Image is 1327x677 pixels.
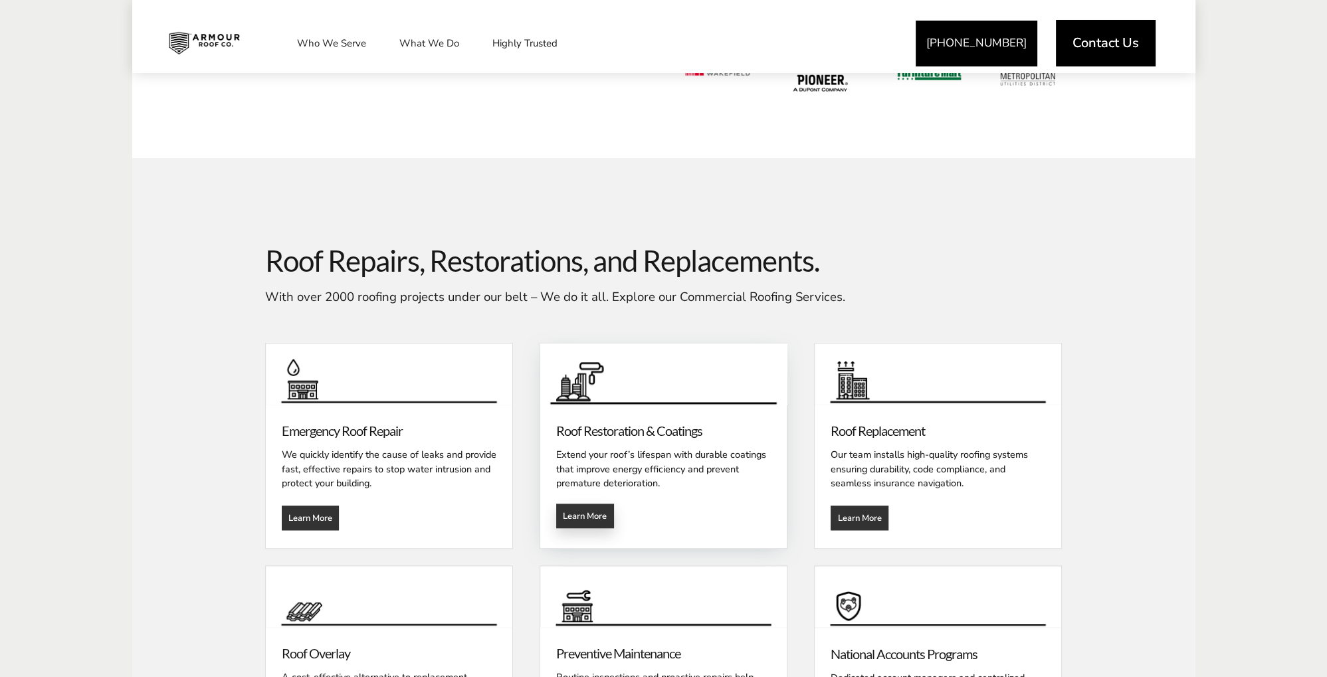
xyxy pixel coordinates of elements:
a: National Accounts Programs [831,646,977,662]
a: [PHONE_NUMBER] [916,21,1037,66]
span: Learn More [288,512,332,523]
span: With over 2000 roofing projects under our belt – We do it all. Explore our Commercial Roofing Ser... [265,288,845,306]
img: Roof Replacement [815,343,1061,405]
a: Contact Us [1056,20,1156,66]
a: Roof Restoration & Coatings [556,423,702,438]
a: Roof Replacement [831,423,925,438]
a: Roof Overlay [282,645,350,661]
a: Learn More [831,506,888,530]
a: Learn More [282,506,340,530]
span: Contact Us [1072,37,1139,50]
img: Industrial and Commercial Roofing Company | Armour Roof Co. [158,27,250,60]
span: Learn More [838,512,882,523]
img: Roof Overlay [266,566,512,627]
a: Preventive Maintenance [556,645,680,661]
a: Emergency Roof Repair [282,423,403,438]
a: What We Do [386,27,472,60]
span: Learn More [563,510,607,521]
a: Roof Restoration & Coatings [540,343,787,405]
img: Preventive Maintenance [540,566,787,627]
img: National Accounts Programs [815,566,1061,628]
a: Who We Serve [284,27,379,60]
div: Extend your roof’s lifespan with durable coatings that improve energy efficiency and prevent prem... [556,440,771,491]
div: We quickly identify the cause of leaks and provide fast, effective repairs to stop water intrusio... [282,440,496,491]
a: Highly Trusted [479,27,571,60]
a: Learn More [556,504,614,528]
div: Our team installs high-quality roofing systems ensuring durability, code compliance, and seamless... [831,440,1045,491]
img: Emergency Roof Repair [266,343,512,405]
img: Roof Restoration & Coatings [534,342,793,406]
span: Roof Repairs, Restorations, and Replacements. [265,243,1063,278]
